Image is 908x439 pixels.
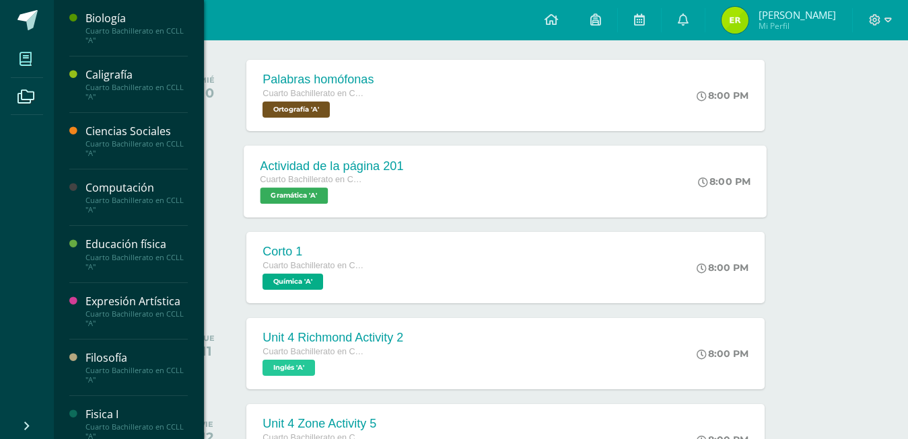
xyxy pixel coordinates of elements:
div: Cuarto Bachillerato en CCLL "A" [85,366,188,385]
div: Unit 4 Zone Activity 5 [263,417,376,431]
a: Educación físicaCuarto Bachillerato en CCLL "A" [85,237,188,271]
div: VIE [200,420,213,429]
div: 8:00 PM [697,348,748,360]
div: Unit 4 Richmond Activity 2 [263,331,403,345]
span: Cuarto Bachillerato en CCLL [263,347,363,356]
div: Caligrafía [85,67,188,83]
div: Corto 1 [263,245,363,259]
span: Mi Perfil [759,20,836,32]
div: Ciencias Sociales [85,124,188,139]
span: Inglés 'A' [263,360,315,376]
span: [PERSON_NAME] [759,8,836,22]
div: Palabras homófonas [263,73,374,87]
div: Cuarto Bachillerato en CCLL "A" [85,253,188,272]
div: 11 [199,343,215,359]
div: Cuarto Bachillerato en CCLL "A" [85,83,188,102]
span: Gramática 'A' [260,188,328,204]
div: Cuarto Bachillerato en CCLL "A" [85,26,188,45]
a: BiologíaCuarto Bachillerato en CCLL "A" [85,11,188,45]
img: 268105161a2cb096708b0ea72b962ca8.png [722,7,748,34]
div: 8:00 PM [699,175,751,188]
div: Computación [85,180,188,196]
div: MIÉ [199,75,215,85]
span: Ortografía 'A' [263,102,330,118]
div: JUE [199,333,215,343]
div: Fisica I [85,407,188,422]
div: Cuarto Bachillerato en CCLL "A" [85,309,188,328]
div: Cuarto Bachillerato en CCLL "A" [85,139,188,158]
div: Filosofía [85,350,188,366]
a: FilosofíaCuarto Bachillerato en CCLL "A" [85,350,188,385]
a: CaligrafíaCuarto Bachillerato en CCLL "A" [85,67,188,102]
div: 8:00 PM [697,262,748,274]
a: ComputaciónCuarto Bachillerato en CCLL "A" [85,180,188,214]
a: Expresión ArtísticaCuarto Bachillerato en CCLL "A" [85,294,188,328]
div: Cuarto Bachillerato en CCLL "A" [85,196,188,214]
div: Educación física [85,237,188,252]
div: Expresión Artística [85,294,188,309]
div: Actividad de la página 201 [260,159,404,173]
span: Cuarto Bachillerato en CCLL [260,175,363,184]
span: Cuarto Bachillerato en CCLL [263,89,363,98]
div: Biología [85,11,188,26]
div: 10 [199,85,215,101]
span: Cuarto Bachillerato en CCLL [263,261,363,270]
a: Ciencias SocialesCuarto Bachillerato en CCLL "A" [85,124,188,158]
div: 8:00 PM [697,89,748,102]
span: Química 'A' [263,274,323,290]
